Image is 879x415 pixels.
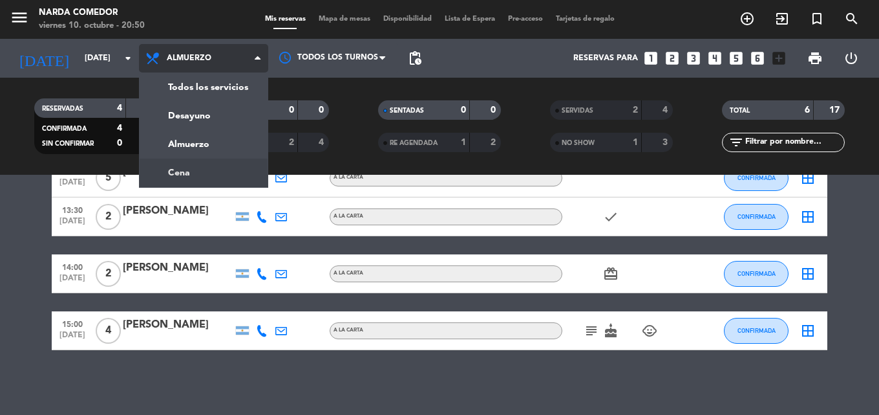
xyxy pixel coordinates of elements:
[123,203,233,219] div: [PERSON_NAME]
[573,54,638,63] span: Reservas para
[96,318,121,344] span: 4
[737,327,776,334] span: CONFIRMADA
[289,106,294,115] strong: 0
[289,138,294,147] strong: 2
[117,104,122,113] strong: 4
[739,11,755,27] i: add_circle_outline
[407,50,423,66] span: pending_actions
[737,213,776,220] span: CONFIRMADA
[123,317,233,333] div: [PERSON_NAME]
[724,318,789,344] button: CONFIRMADA
[805,106,810,115] strong: 6
[829,106,842,115] strong: 17
[461,106,466,115] strong: 0
[491,138,498,147] strong: 2
[642,50,659,67] i: looks_one
[662,138,670,147] strong: 3
[491,106,498,115] strong: 0
[56,316,89,331] span: 15:00
[774,11,790,27] i: exit_to_app
[737,270,776,277] span: CONFIRMADA
[319,138,326,147] strong: 4
[140,73,268,102] a: Todos los servicios
[377,16,438,23] span: Disponibilidad
[56,331,89,346] span: [DATE]
[728,50,745,67] i: looks_5
[319,106,326,115] strong: 0
[502,16,549,23] span: Pre-acceso
[56,274,89,289] span: [DATE]
[662,106,670,115] strong: 4
[562,140,595,146] span: NO SHOW
[770,50,787,67] i: add_box
[807,50,823,66] span: print
[56,217,89,232] span: [DATE]
[800,209,816,225] i: border_all
[737,174,776,181] span: CONFIRMADA
[334,271,363,276] span: A LA CARTA
[140,159,268,187] a: Cena
[42,106,83,112] span: RESERVADAS
[10,8,29,32] button: menu
[549,16,621,23] span: Tarjetas de regalo
[584,323,599,339] i: subject
[334,328,363,333] span: A LA CARTA
[117,139,122,148] strong: 0
[140,102,268,130] a: Desayuno
[334,214,363,219] span: A LA CARTA
[724,261,789,287] button: CONFIRMADA
[167,54,211,63] span: Almuerzo
[633,106,638,115] strong: 2
[390,140,438,146] span: RE AGENDADA
[10,8,29,27] i: menu
[744,135,844,150] input: Filtrar por nombre...
[724,204,789,230] button: CONFIRMADA
[603,323,619,339] i: cake
[809,11,825,27] i: turned_in_not
[633,138,638,147] strong: 1
[96,261,121,287] span: 2
[749,50,766,67] i: looks_6
[10,44,78,73] i: [DATE]
[800,266,816,282] i: border_all
[461,138,466,147] strong: 1
[312,16,377,23] span: Mapa de mesas
[844,11,860,27] i: search
[259,16,312,23] span: Mis reservas
[728,135,744,150] i: filter_list
[42,140,94,147] span: SIN CONFIRMAR
[39,19,145,32] div: viernes 10. octubre - 20:50
[642,323,657,339] i: child_care
[39,6,145,19] div: Narda Comedor
[334,175,363,180] span: A LA CARTA
[724,165,789,191] button: CONFIRMADA
[833,39,869,78] div: LOG OUT
[123,260,233,276] div: [PERSON_NAME]
[120,50,136,66] i: arrow_drop_down
[56,178,89,193] span: [DATE]
[56,259,89,274] span: 14:00
[800,170,816,186] i: border_all
[603,266,619,282] i: card_giftcard
[117,124,122,133] strong: 4
[96,204,121,230] span: 2
[56,202,89,217] span: 13:30
[140,130,268,159] a: Almuerzo
[562,107,593,114] span: SERVIDAS
[603,209,619,225] i: check
[664,50,681,67] i: looks_two
[706,50,723,67] i: looks_4
[685,50,702,67] i: looks_3
[843,50,859,66] i: power_settings_new
[42,126,87,132] span: CONFIRMADA
[800,323,816,339] i: border_all
[96,165,121,191] span: 5
[730,107,750,114] span: TOTAL
[438,16,502,23] span: Lista de Espera
[390,107,424,114] span: SENTADAS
